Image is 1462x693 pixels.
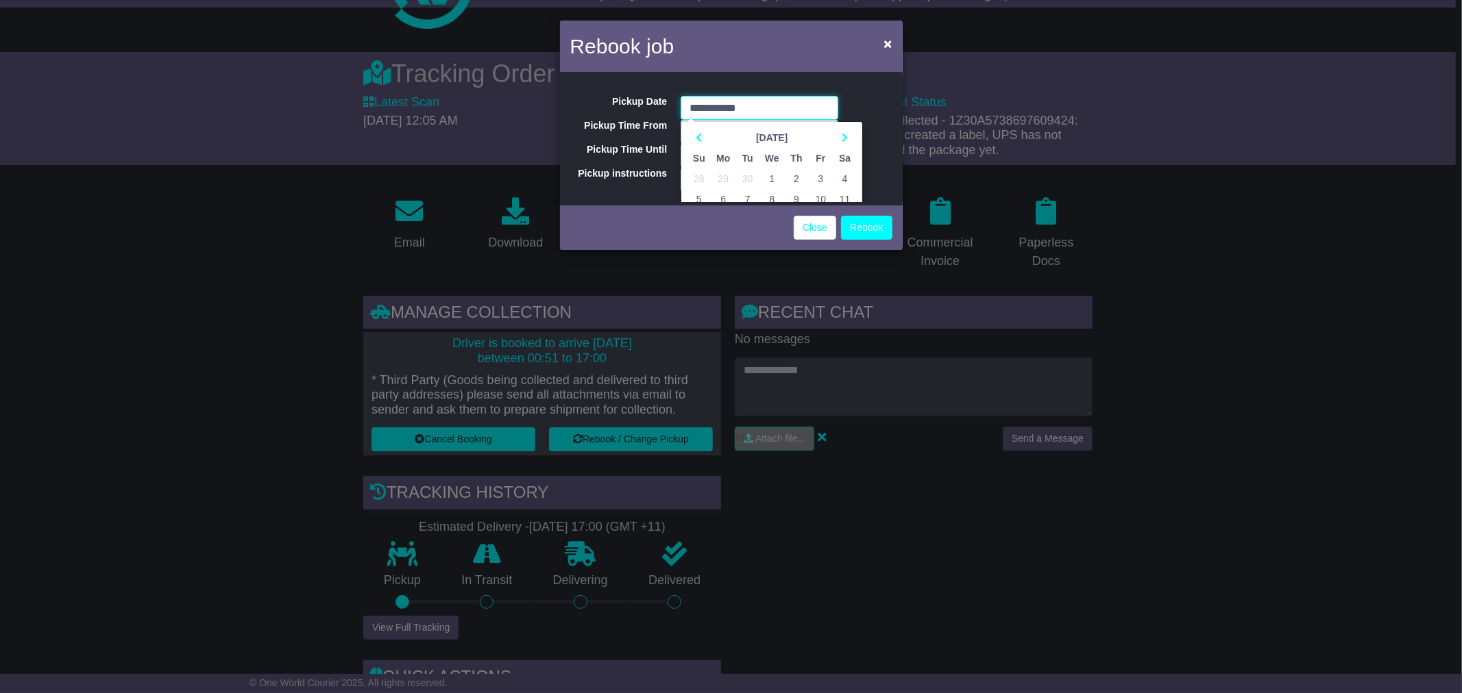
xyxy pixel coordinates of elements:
td: 9 [784,189,808,210]
th: Th [784,148,808,168]
h4: Rebook job [570,31,674,62]
label: Pickup Time From [560,120,674,131]
td: 7 [735,189,759,210]
a: Close [794,216,836,240]
td: 5 [687,189,711,210]
label: Pickup Time Until [560,144,674,155]
td: 2 [784,168,808,189]
td: 4 [833,168,857,189]
label: Pickup instructions [560,168,674,179]
th: We [759,148,784,168]
td: 11 [833,189,857,210]
td: 30 [735,168,759,189]
th: Tu [735,148,759,168]
th: Sa [833,148,857,168]
label: Pickup Date [560,96,674,108]
td: 6 [711,189,735,210]
td: 29 [711,168,735,189]
button: Close [877,29,899,58]
td: 10 [809,189,833,210]
td: 3 [809,168,833,189]
td: 1 [759,168,784,189]
th: Select Month [711,127,832,148]
td: 8 [759,189,784,210]
span: × [884,36,892,51]
th: Mo [711,148,735,168]
th: Fr [809,148,833,168]
button: Rebook [841,216,892,240]
td: 28 [687,168,711,189]
th: Su [687,148,711,168]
